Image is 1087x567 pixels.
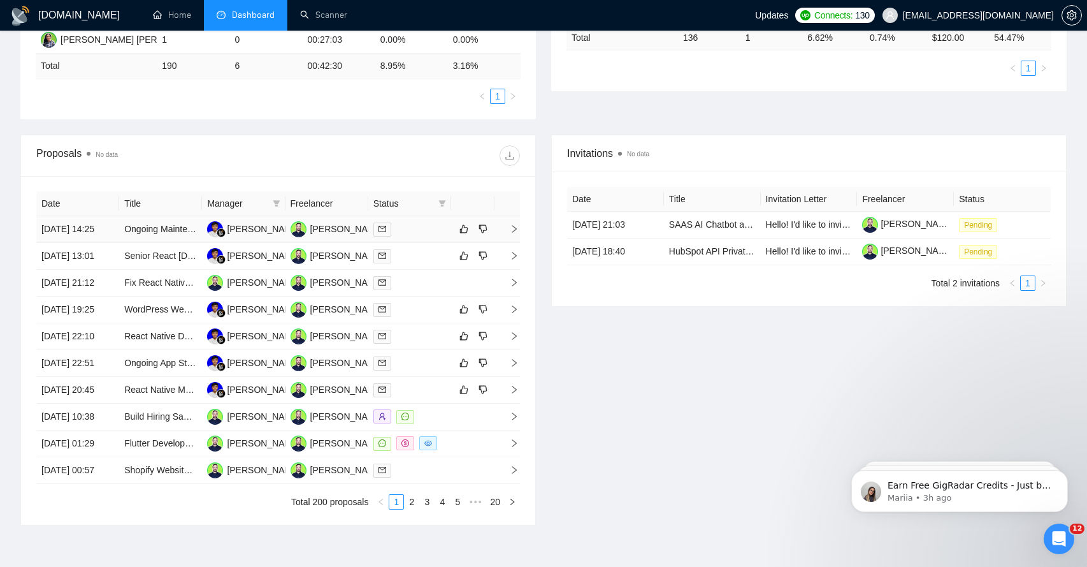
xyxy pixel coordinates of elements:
[566,25,678,50] td: Total
[41,34,210,44] a: SS[PERSON_NAME] [PERSON_NAME]
[291,357,384,367] a: SK[PERSON_NAME]
[862,244,878,260] img: c1_CvyS9CxCoSJC3mD3BH92RPhVJClFqPvkRQBDCSy2tztzXYjDvTSff_hzb3jbmjQ
[207,462,223,478] img: SK
[373,196,433,210] span: Status
[291,494,368,510] li: Total 200 proposals
[479,331,487,341] span: dislike
[1035,276,1051,291] button: right
[814,8,853,22] span: Connects:
[124,224,331,234] a: Ongoing Maintenance, SEO, UX, & CRM Integration
[375,27,448,54] td: 0.00%
[500,358,519,367] span: right
[500,145,520,166] button: download
[435,495,449,509] a: 4
[1070,524,1084,534] span: 12
[500,385,519,394] span: right
[420,495,434,509] a: 3
[479,358,487,368] span: dislike
[217,335,226,344] img: gigradar-bm.png
[217,228,226,237] img: gigradar-bm.png
[10,6,31,26] img: logo
[500,332,519,341] span: right
[227,356,300,370] div: [PERSON_NAME]
[207,223,300,233] a: FR[PERSON_NAME]
[207,248,223,264] img: FR
[500,412,519,421] span: right
[232,10,275,20] span: Dashboard
[310,302,384,316] div: [PERSON_NAME]
[475,89,490,104] button: left
[36,297,119,323] td: [DATE] 19:25
[303,27,375,54] td: 00:27:03
[36,216,119,243] td: [DATE] 14:25
[1009,279,1016,287] span: left
[508,498,516,506] span: right
[36,404,119,431] td: [DATE] 10:38
[448,54,521,78] td: 3.16 %
[119,377,202,404] td: React Native Mobile App (iOS + Android)
[802,25,865,50] td: 6.62 %
[207,382,223,398] img: FR
[755,10,788,20] span: Updates
[273,200,280,207] span: filter
[378,386,386,394] span: mail
[490,89,505,104] li: 1
[207,357,300,367] a: FR[PERSON_NAME]
[207,330,300,341] a: FR[PERSON_NAME]
[1036,61,1051,76] li: Next Page
[862,246,954,256] a: [PERSON_NAME]
[567,212,664,239] td: [DATE] 21:03
[291,411,384,421] a: SK[PERSON_NAME]
[479,224,487,234] span: dislike
[227,329,300,343] div: [PERSON_NAME]
[664,212,761,239] td: SAAS AI Chatbot and Social ECommerce Platform Development and Delivery
[157,27,229,54] td: 1
[1062,5,1082,26] button: setting
[500,278,519,287] span: right
[119,191,202,216] th: Title
[475,328,491,344] button: dislike
[227,436,300,450] div: [PERSON_NAME]
[96,151,118,158] span: No data
[678,25,740,50] td: 136
[36,270,119,297] td: [DATE] 21:12
[567,187,664,212] th: Date
[291,250,384,260] a: SK[PERSON_NAME]
[291,436,306,452] img: SK
[310,329,384,343] div: [PERSON_NAME]
[300,10,347,20] a: searchScanner
[378,252,386,260] span: mail
[119,297,202,323] td: WordPress Website Expert
[509,92,517,100] span: right
[1021,276,1035,290] a: 1
[664,239,761,265] td: HubSpot API Private App Development
[202,191,285,216] th: Manager
[217,309,226,318] img: gigradar-bm.png
[227,249,300,263] div: [PERSON_NAME]
[207,275,223,291] img: SK
[291,302,306,318] img: SK
[500,439,519,448] span: right
[959,218,997,232] span: Pending
[378,279,386,286] span: mail
[927,25,990,50] td: $ 120.00
[456,382,472,397] button: like
[207,277,300,287] a: SK[PERSON_NAME]
[207,196,267,210] span: Manager
[500,466,519,475] span: right
[436,194,449,213] span: filter
[375,54,448,78] td: 8.95 %
[36,457,119,484] td: [DATE] 00:57
[207,409,223,425] img: SK
[217,255,226,264] img: gigradar-bm.png
[405,495,419,509] a: 2
[36,243,119,270] td: [DATE] 13:01
[291,275,306,291] img: SK
[378,466,386,474] span: mail
[291,223,384,233] a: SK[PERSON_NAME]
[459,358,468,368] span: like
[310,383,384,397] div: [PERSON_NAME]
[505,494,520,510] button: right
[486,495,504,509] a: 20
[475,89,490,104] li: Previous Page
